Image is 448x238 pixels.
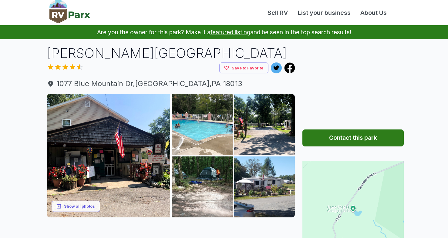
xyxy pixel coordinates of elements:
[47,78,295,89] span: 1077 Blue Mountain Dr , [GEOGRAPHIC_DATA] , PA 18013
[355,8,392,17] a: About Us
[234,156,295,217] img: AAcXr8oN-goiR_vZxPv1eemWoTya5ASZzQgj5Prlm1I7yHUK5sxcjVhC_XQ18DgPX-NdAsMa-hEbCmQYh7A9TfjuziI2p2hTT...
[47,44,295,62] h1: [PERSON_NAME][GEOGRAPHIC_DATA]
[211,28,250,36] a: featured listing
[234,94,295,155] img: AAcXr8o8ooAbzo8M-r2dimROpqy07liCG-gsjKmgFNvZPCy6juUlgejc3AnMeMNKJq25FrZDODO7fb3DO0p1PUR9BafNPj8K0...
[302,129,404,146] button: Contact this park
[47,94,170,217] img: AAcXr8rsVzvu9TB555wHMon6i1FYvisaMA5NulX_MM7KflrVB17xhYX_xFiT_GxhHjVrOpk34hSyeB5b7P3RdFmHhHj-sDkKz...
[172,94,233,155] img: AAcXr8rPdEq01e_TO91E0krv9W8bXcjV3Pro8RXfHBSUrNMLZYLRhmyBLPl6hM7Td-ds_9guW0mUwPHGweb_Eet2Yl8EWDMpS...
[302,44,404,120] iframe: Advertisement
[172,156,233,217] img: AAcXr8qyplCXMk8D3OZBvjoXjviCwipEx-Cq2uBoYjQ9TdHuKezc94mL9flTd9F2MlbXOOlVdJIec-mpCsRnj98eKWy832JCZ...
[219,62,268,74] button: Save to Favorite
[7,25,441,39] p: Are you the owner for this park? Make it a and be seen in the top search results!
[52,201,100,212] button: Show all photos
[293,8,355,17] a: List your business
[47,78,295,89] a: 1077 Blue Mountain Dr,[GEOGRAPHIC_DATA],PA 18013
[263,8,293,17] a: Sell RV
